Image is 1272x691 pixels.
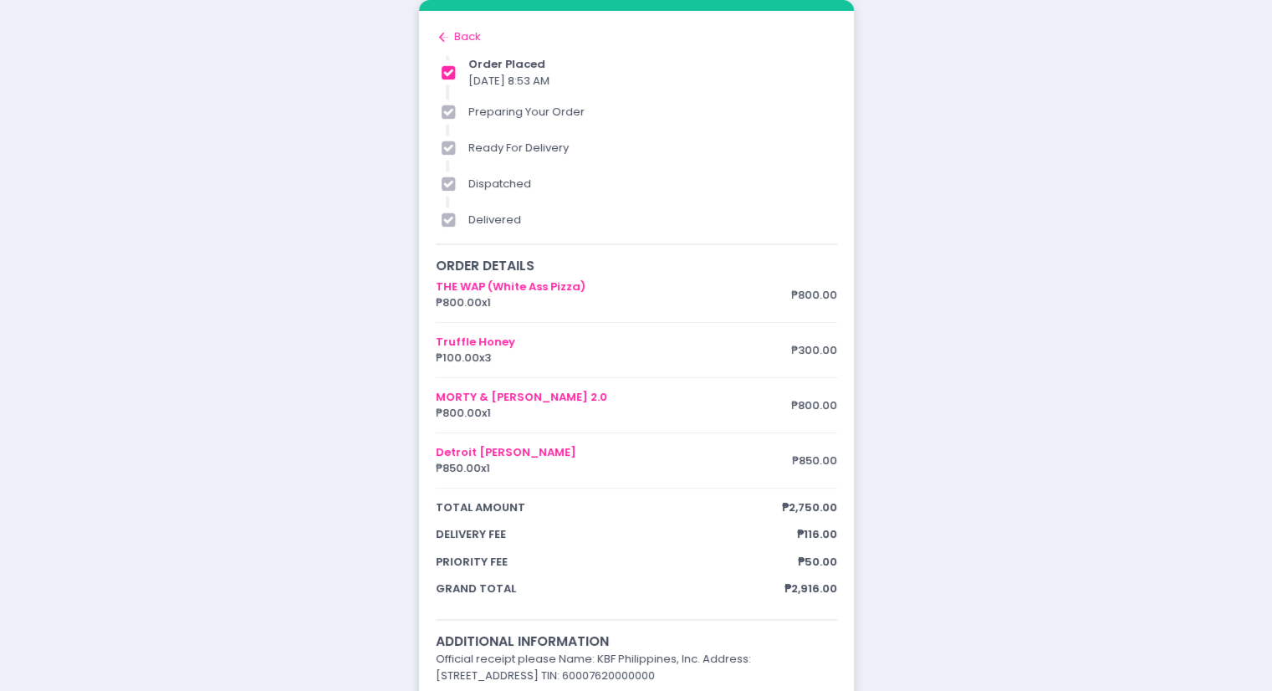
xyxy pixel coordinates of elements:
[468,140,836,156] div: ready for delivery
[782,499,837,516] span: ₱2,750.00
[436,526,797,543] span: delivery fee
[468,212,836,228] div: delivered
[436,651,837,683] div: Official receipt please Name: KBF Philippines, Inc. Address: [STREET_ADDRESS] TIN: 60007620000000
[468,56,836,73] div: order placed
[798,554,837,571] span: ₱50.00
[468,73,549,89] span: [DATE] 8:53 AM
[436,499,782,516] span: total amount
[436,256,837,275] div: order details
[784,581,837,597] span: ₱2,916.00
[797,526,837,543] span: ₱116.00
[436,28,837,45] div: Back
[436,632,837,651] div: additional information
[468,104,836,120] div: preparing your order
[436,581,784,597] span: grand total
[468,176,836,192] div: dispatched
[436,554,798,571] span: priority fee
